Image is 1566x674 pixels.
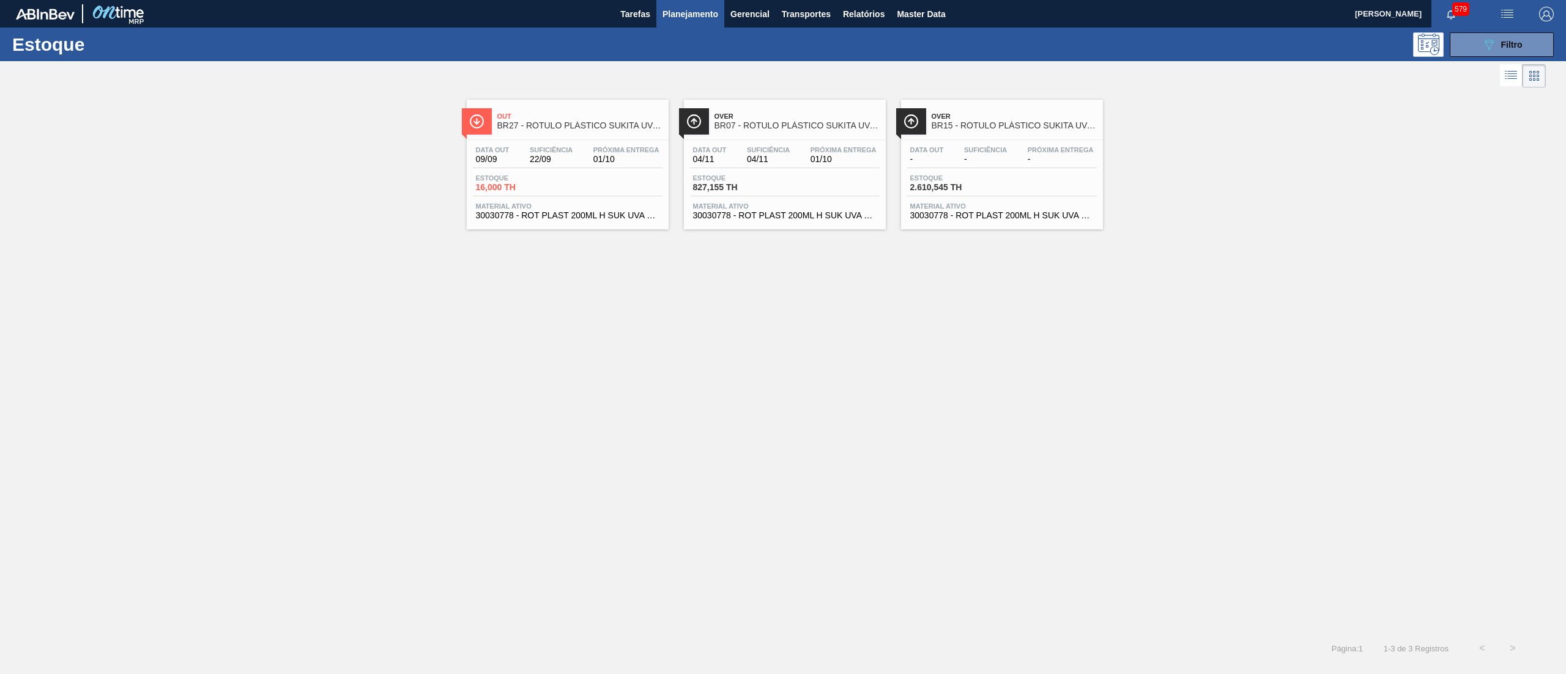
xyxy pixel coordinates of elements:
a: ÍconeOverBR15 - RÓTULO PLÁSTICO SUKITA UVA MISTA 200ML HData out-Suficiência-Próxima Entrega-Esto... [892,91,1109,229]
span: Estoque [476,174,562,182]
span: Gerencial [730,7,770,21]
span: - [910,155,944,164]
img: Ícone [686,114,702,129]
span: 30030778 - ROT PLAST 200ML H SUK UVA NIV24 [476,211,659,220]
span: Suficiência [747,146,790,154]
span: 04/11 [693,155,727,164]
span: Transportes [782,7,831,21]
span: Material ativo [476,202,659,210]
span: Material ativo [910,202,1094,210]
span: Próxima Entrega [593,146,659,154]
span: Estoque [693,174,779,182]
span: Data out [910,146,944,154]
img: Ícone [904,114,919,129]
span: Material ativo [693,202,877,210]
span: Out [497,113,662,120]
span: Planejamento [662,7,718,21]
span: BR27 - RÓTULO PLÁSTICO SUKITA UVA MISTA 200ML H [497,121,662,130]
h1: Estoque [12,37,202,51]
span: Relatórios [843,7,885,21]
span: 22/09 [530,155,573,164]
span: Próxima Entrega [1028,146,1094,154]
span: Página : 1 [1332,644,1363,653]
span: 827,155 TH [693,183,779,192]
img: Logout [1539,7,1554,21]
a: ÍconeOutBR27 - RÓTULO PLÁSTICO SUKITA UVA MISTA 200ML HData out09/09Suficiência22/09Próxima Entre... [458,91,675,229]
span: BR07 - RÓTULO PLÁSTICO SUKITA UVA MISTA 200ML H [714,121,880,130]
span: Over [932,113,1097,120]
span: Próxima Entrega [811,146,877,154]
span: Over [714,113,880,120]
img: TNhmsLtSVTkK8tSr43FrP2fwEKptu5GPRR3wAAAABJRU5ErkJggg== [16,9,75,20]
span: Estoque [910,174,996,182]
span: Tarefas [620,7,650,21]
span: Data out [693,146,727,154]
span: Data out [476,146,510,154]
span: 579 [1452,2,1469,16]
span: Filtro [1501,40,1523,50]
span: BR15 - RÓTULO PLÁSTICO SUKITA UVA MISTA 200ML H [932,121,1097,130]
button: > [1497,633,1528,664]
span: Suficiência [964,146,1007,154]
button: < [1467,633,1497,664]
img: userActions [1500,7,1515,21]
span: 30030778 - ROT PLAST 200ML H SUK UVA NIV24 [693,211,877,220]
a: ÍconeOverBR07 - RÓTULO PLÁSTICO SUKITA UVA MISTA 200ML HData out04/11Suficiência04/11Próxima Entr... [675,91,892,229]
span: - [1028,155,1094,164]
span: - [964,155,1007,164]
span: 01/10 [593,155,659,164]
img: Ícone [469,114,484,129]
div: Visão em Lista [1500,64,1523,87]
span: 16,000 TH [476,183,562,192]
span: 04/11 [747,155,790,164]
span: Master Data [897,7,945,21]
button: Filtro [1450,32,1554,57]
span: 1 - 3 de 3 Registros [1381,644,1449,653]
div: Visão em Cards [1523,64,1546,87]
span: 30030778 - ROT PLAST 200ML H SUK UVA NIV24 [910,211,1094,220]
span: 01/10 [811,155,877,164]
button: Notificações [1431,6,1471,23]
div: Pogramando: nenhum usuário selecionado [1413,32,1444,57]
span: 2.610,545 TH [910,183,996,192]
span: Suficiência [530,146,573,154]
span: 09/09 [476,155,510,164]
